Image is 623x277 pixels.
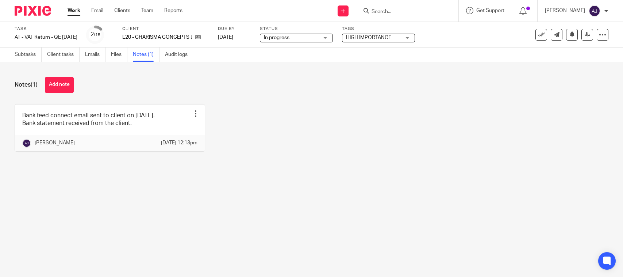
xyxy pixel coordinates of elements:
span: Get Support [476,8,504,13]
label: Due by [218,26,251,32]
p: [DATE] 12:13pm [161,139,197,147]
label: Status [260,26,333,32]
a: Email [91,7,103,14]
span: HIGH IMPORTANCE [346,35,391,40]
a: Client tasks [47,48,80,62]
p: L20 - CHARISMA CONCEPTS LTD [122,34,192,41]
p: [PERSON_NAME] [35,139,75,147]
span: (1) [31,82,38,88]
a: Subtasks [15,48,42,62]
button: Add note [45,77,74,93]
input: Search [371,9,437,15]
a: Reports [164,7,182,14]
label: Task [15,26,77,32]
div: 2 [91,30,100,39]
a: Notes (1) [133,48,159,62]
small: /15 [94,33,100,37]
img: svg%3E [589,5,600,17]
img: svg%3E [22,139,31,148]
label: Tags [342,26,415,32]
a: Audit logs [165,48,193,62]
span: In progress [264,35,289,40]
a: Files [111,48,127,62]
div: AT - VAT Return - QE 31-08-2025 [15,34,77,41]
img: Pixie [15,6,51,16]
a: Clients [114,7,130,14]
p: [PERSON_NAME] [545,7,585,14]
span: [DATE] [218,35,233,40]
label: Client [122,26,209,32]
a: Work [68,7,80,14]
div: AT - VAT Return - QE [DATE] [15,34,77,41]
h1: Notes [15,81,38,89]
a: Team [141,7,153,14]
a: Emails [85,48,105,62]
